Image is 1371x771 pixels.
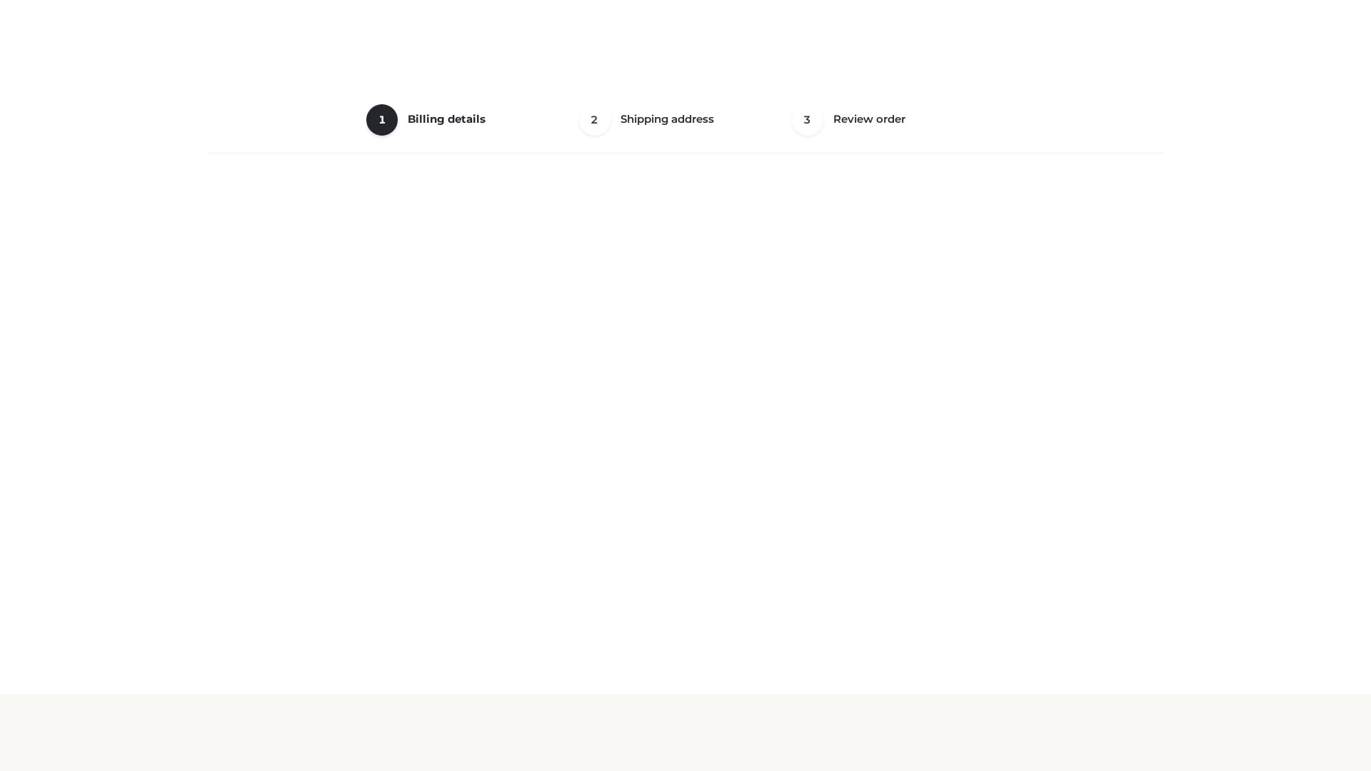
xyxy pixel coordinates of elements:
span: 3 [792,104,823,136]
span: 1 [366,104,398,136]
span: Billing details [408,112,486,126]
span: Shipping address [621,112,714,126]
span: Review order [833,112,905,126]
span: 2 [579,104,611,136]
